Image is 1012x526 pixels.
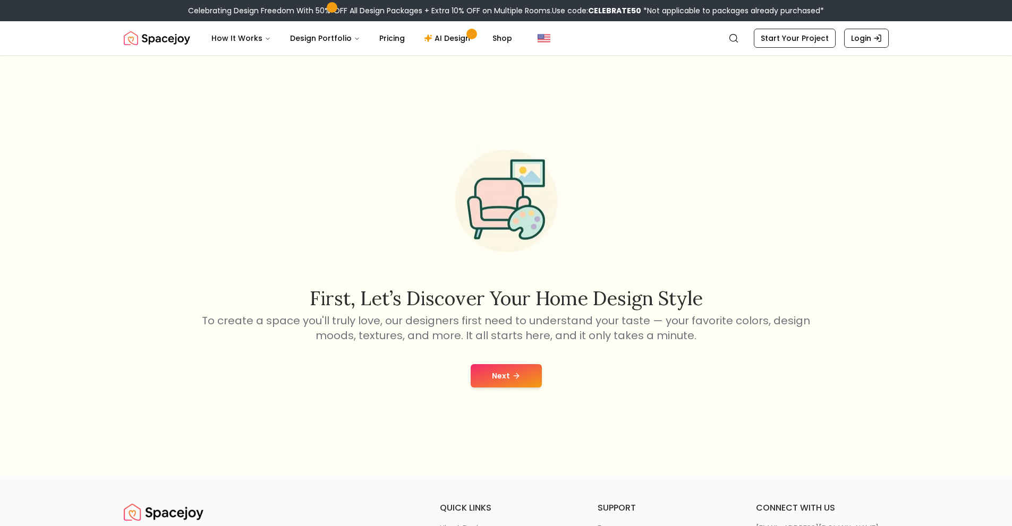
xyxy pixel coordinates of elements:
[282,28,369,49] button: Design Portfolio
[440,502,573,514] h6: quick links
[124,502,203,523] img: Spacejoy Logo
[484,28,521,49] a: Shop
[471,364,542,387] button: Next
[438,133,574,269] img: Start Style Quiz Illustration
[200,288,812,309] h2: First, let’s discover your home design style
[124,28,190,49] img: Spacejoy Logo
[200,313,812,343] p: To create a space you'll truly love, our designers first need to understand your taste — your fav...
[756,502,889,514] h6: connect with us
[124,502,203,523] a: Spacejoy
[754,29,836,48] a: Start Your Project
[188,5,824,16] div: Celebrating Design Freedom With 50% OFF All Design Packages + Extra 10% OFF on Multiple Rooms.
[371,28,413,49] a: Pricing
[203,28,279,49] button: How It Works
[415,28,482,49] a: AI Design
[124,28,190,49] a: Spacejoy
[203,28,521,49] nav: Main
[598,502,730,514] h6: support
[124,21,889,55] nav: Global
[844,29,889,48] a: Login
[588,5,641,16] b: CELEBRATE50
[552,5,641,16] span: Use code:
[641,5,824,16] span: *Not applicable to packages already purchased*
[538,32,550,45] img: United States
